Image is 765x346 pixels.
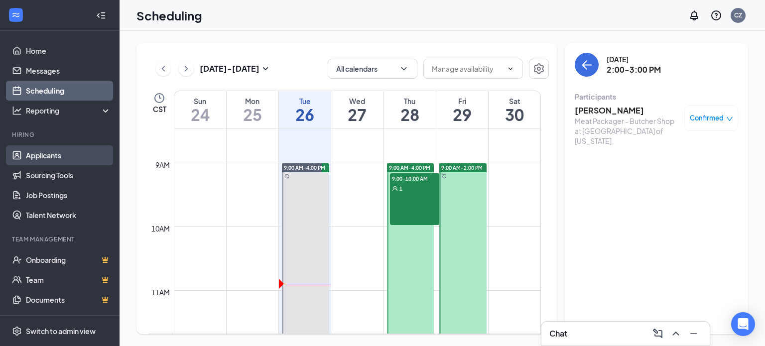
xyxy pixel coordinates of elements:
[726,115,733,122] span: down
[670,328,682,340] svg: ChevronUp
[688,328,700,340] svg: Minimize
[688,9,700,21] svg: Notifications
[26,145,111,165] a: Applicants
[575,105,679,116] h3: [PERSON_NAME]
[153,104,166,114] span: CST
[153,159,172,170] div: 9am
[26,326,96,336] div: Switch to admin view
[149,287,172,298] div: 11am
[227,91,278,128] a: August 25, 2025
[136,7,202,24] h1: Scheduling
[690,113,724,123] span: Confirmed
[156,61,171,76] button: ChevronLeft
[11,10,21,20] svg: WorkstreamLogo
[181,63,191,75] svg: ChevronRight
[650,326,666,342] button: ComposeMessage
[432,63,503,74] input: Manage availability
[441,164,483,171] span: 9:00 AM-2:00 PM
[26,270,111,290] a: TeamCrown
[489,96,540,106] div: Sat
[279,91,331,128] a: August 26, 2025
[179,61,194,76] button: ChevronRight
[489,106,540,123] h1: 30
[549,328,567,339] h3: Chat
[26,205,111,225] a: Talent Network
[575,92,738,102] div: Participants
[153,92,165,104] svg: Clock
[12,326,22,336] svg: Settings
[575,53,599,77] button: back-button
[384,106,436,123] h1: 28
[331,96,383,106] div: Wed
[284,174,289,179] svg: Sync
[390,173,440,183] span: 9:00-10:00 AM
[227,106,278,123] h1: 25
[259,63,271,75] svg: SmallChevronDown
[529,59,549,79] button: Settings
[533,63,545,75] svg: Settings
[575,116,679,146] div: Meat Packager - Butcher Shop at [GEOGRAPHIC_DATA] of [US_STATE]
[607,64,661,75] h3: 2:00-3:00 PM
[158,63,168,75] svg: ChevronLeft
[436,91,488,128] a: August 29, 2025
[279,106,331,123] h1: 26
[12,235,109,243] div: Team Management
[734,11,742,19] div: CZ
[174,91,226,128] a: August 24, 2025
[710,9,722,21] svg: QuestionInfo
[200,63,259,74] h3: [DATE] - [DATE]
[489,91,540,128] a: August 30, 2025
[442,174,447,179] svg: Sync
[331,106,383,123] h1: 27
[96,10,106,20] svg: Collapse
[26,185,111,205] a: Job Postings
[174,106,226,123] h1: 24
[26,165,111,185] a: Sourcing Tools
[26,106,112,115] div: Reporting
[581,59,593,71] svg: ArrowLeft
[731,312,755,336] div: Open Intercom Messenger
[331,91,383,128] a: August 27, 2025
[149,223,172,234] div: 10am
[328,59,417,79] button: All calendarsChevronDown
[436,96,488,106] div: Fri
[279,96,331,106] div: Tue
[174,96,226,106] div: Sun
[607,54,661,64] div: [DATE]
[389,164,430,171] span: 9:00 AM-4:00 PM
[399,185,402,192] span: 1
[384,91,436,128] a: August 28, 2025
[399,64,409,74] svg: ChevronDown
[384,96,436,106] div: Thu
[26,250,111,270] a: OnboardingCrown
[686,326,702,342] button: Minimize
[227,96,278,106] div: Mon
[284,164,325,171] span: 9:00 AM-4:00 PM
[26,41,111,61] a: Home
[507,65,514,73] svg: ChevronDown
[26,81,111,101] a: Scheduling
[652,328,664,340] svg: ComposeMessage
[12,130,109,139] div: Hiring
[12,106,22,115] svg: Analysis
[392,186,398,192] svg: User
[26,310,111,330] a: SurveysCrown
[668,326,684,342] button: ChevronUp
[26,290,111,310] a: DocumentsCrown
[436,106,488,123] h1: 29
[26,61,111,81] a: Messages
